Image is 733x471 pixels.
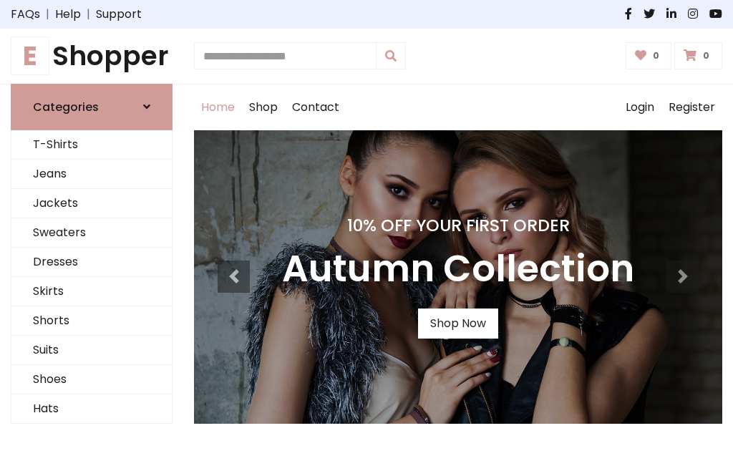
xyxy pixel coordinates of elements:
h4: 10% Off Your First Order [282,215,634,235]
a: Sweaters [11,218,172,248]
h6: Categories [33,100,99,114]
a: Dresses [11,248,172,277]
a: Categories [11,84,173,130]
span: | [81,6,96,23]
h1: Shopper [11,40,173,72]
span: | [40,6,55,23]
span: E [11,37,49,75]
a: 0 [626,42,672,69]
a: Login [618,84,661,130]
a: Register [661,84,722,130]
a: 0 [674,42,722,69]
a: Jeans [11,160,172,189]
a: Jackets [11,189,172,218]
a: Hats [11,394,172,424]
a: Shoes [11,365,172,394]
a: Shop [242,84,285,130]
a: Suits [11,336,172,365]
a: Skirts [11,277,172,306]
a: Home [194,84,242,130]
a: FAQs [11,6,40,23]
a: EShopper [11,40,173,72]
a: Shorts [11,306,172,336]
h3: Autumn Collection [282,247,634,291]
span: 0 [699,49,713,62]
a: Support [96,6,142,23]
a: T-Shirts [11,130,172,160]
a: Shop Now [418,309,498,339]
a: Contact [285,84,346,130]
span: 0 [649,49,663,62]
a: Help [55,6,81,23]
